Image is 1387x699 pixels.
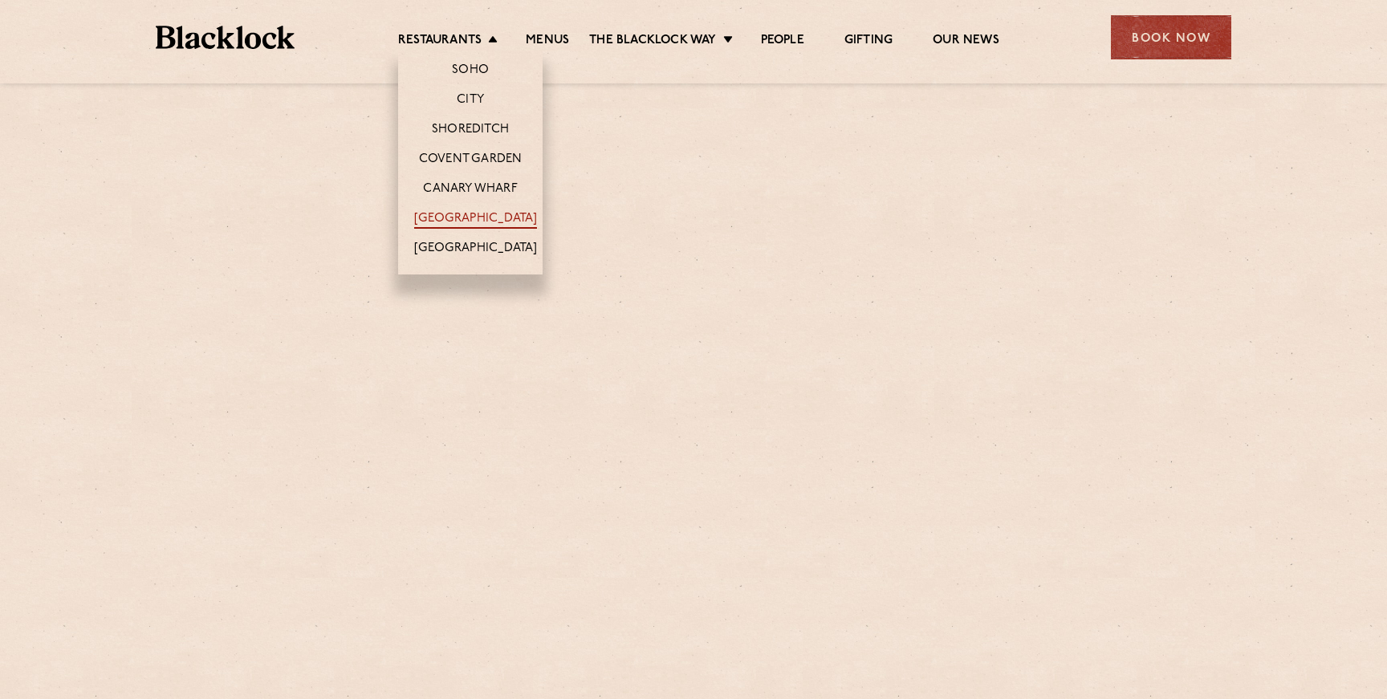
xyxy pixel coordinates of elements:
a: Restaurants [398,33,482,51]
a: Canary Wharf [423,181,517,199]
a: Our News [933,33,999,51]
a: Covent Garden [419,152,523,169]
a: Gifting [844,33,893,51]
a: People [761,33,804,51]
a: [GEOGRAPHIC_DATA] [414,241,537,258]
a: City [457,92,484,110]
img: BL_Textured_Logo-footer-cropped.svg [156,26,295,49]
a: [GEOGRAPHIC_DATA] [414,211,537,229]
div: Book Now [1111,15,1231,59]
a: Menus [526,33,569,51]
a: Shoreditch [432,122,509,140]
a: Soho [452,63,489,80]
a: The Blacklock Way [589,33,716,51]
